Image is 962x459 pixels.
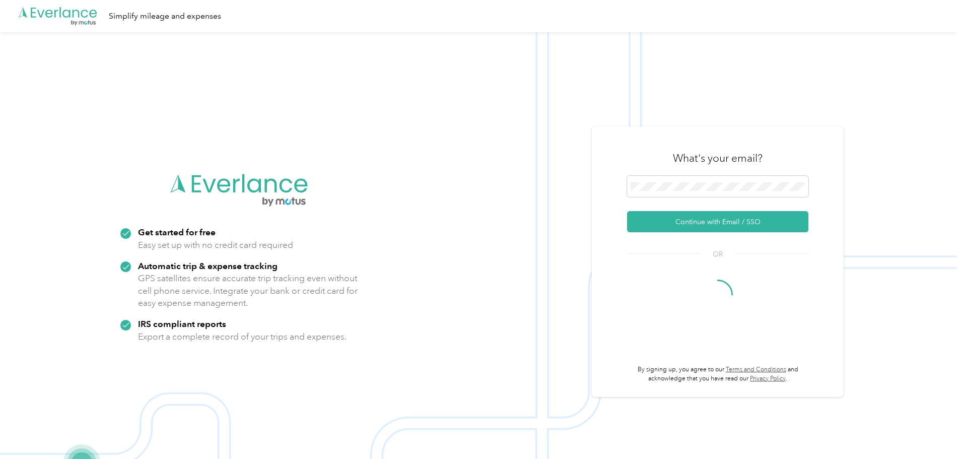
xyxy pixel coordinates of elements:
button: Continue with Email / SSO [627,211,808,232]
h3: What's your email? [673,151,763,165]
span: OR [700,249,735,259]
strong: Get started for free [138,227,216,237]
strong: IRS compliant reports [138,318,226,329]
p: By signing up, you agree to our and acknowledge that you have read our . [627,365,808,383]
p: Easy set up with no credit card required [138,239,293,251]
strong: Automatic trip & expense tracking [138,260,278,271]
a: Terms and Conditions [726,366,786,373]
p: Export a complete record of your trips and expenses. [138,331,347,343]
p: GPS satellites ensure accurate trip tracking even without cell phone service. Integrate your bank... [138,272,358,309]
div: Simplify mileage and expenses [109,10,221,23]
a: Privacy Policy [750,375,786,382]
